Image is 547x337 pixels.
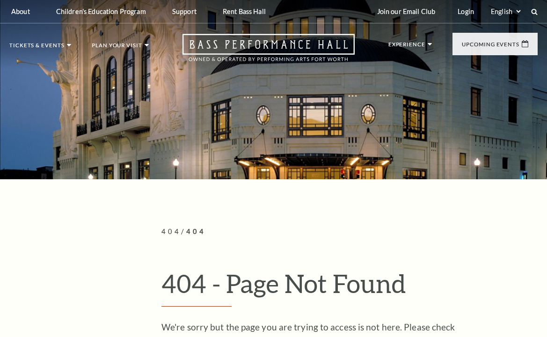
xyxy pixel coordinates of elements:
p: Upcoming Events [462,42,519,52]
p: Plan Your Visit [92,43,142,53]
p: Children's Education Program [56,7,146,15]
p: Tickets & Events [9,43,65,53]
p: About [11,7,30,15]
select: Select: [489,7,522,16]
span: 404 [161,227,181,235]
p: Experience [388,42,425,52]
p: Rent Bass Hall [223,7,266,15]
p: Support [172,7,197,15]
span: 404 [186,227,206,235]
p: / [161,226,538,238]
h1: 404 - Page Not Found [161,268,538,307]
